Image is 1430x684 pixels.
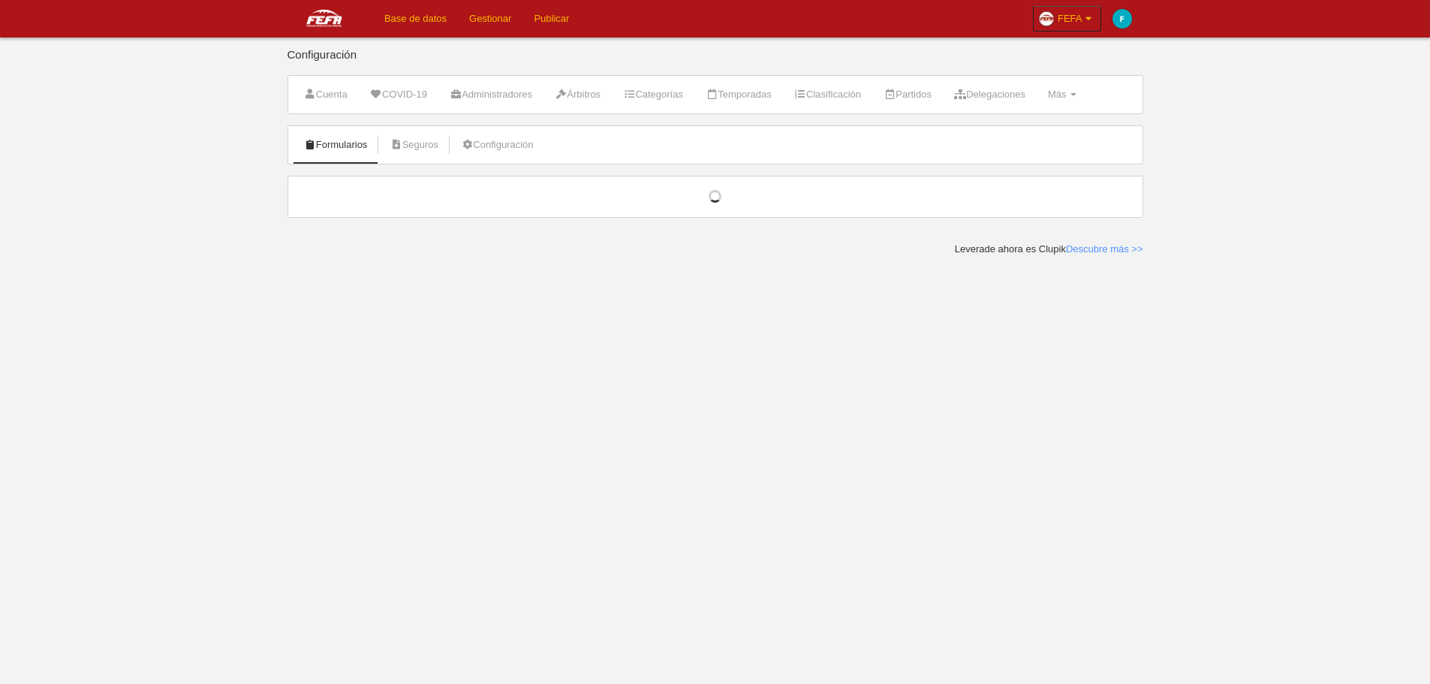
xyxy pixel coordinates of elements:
a: FEFA [1033,6,1101,32]
a: Temporadas [697,83,780,106]
a: Más [1040,83,1085,106]
a: Árbitros [546,83,609,106]
a: Configuración [453,134,541,156]
a: Formularios [296,134,376,156]
div: Configuración [288,49,1143,75]
a: Seguros [381,134,447,156]
a: Partidos [875,83,940,106]
a: COVID-19 [362,83,435,106]
img: c2l6ZT0zMHgzMCZmcz05JnRleHQ9RiZiZz0wMGFjYzE%3D.png [1112,9,1132,29]
a: Categorías [615,83,691,106]
a: Cuenta [296,83,356,106]
img: Oazxt6wLFNvE.30x30.jpg [1039,11,1054,26]
div: Cargando [303,190,1127,203]
a: Clasificación [786,83,869,106]
img: FEFA [288,9,361,27]
a: Descubre más >> [1066,243,1143,255]
span: FEFA [1058,11,1082,26]
span: Más [1048,89,1067,100]
a: Administradores [441,83,540,106]
div: Leverade ahora es Clupik [955,243,1143,256]
a: Delegaciones [946,83,1034,106]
